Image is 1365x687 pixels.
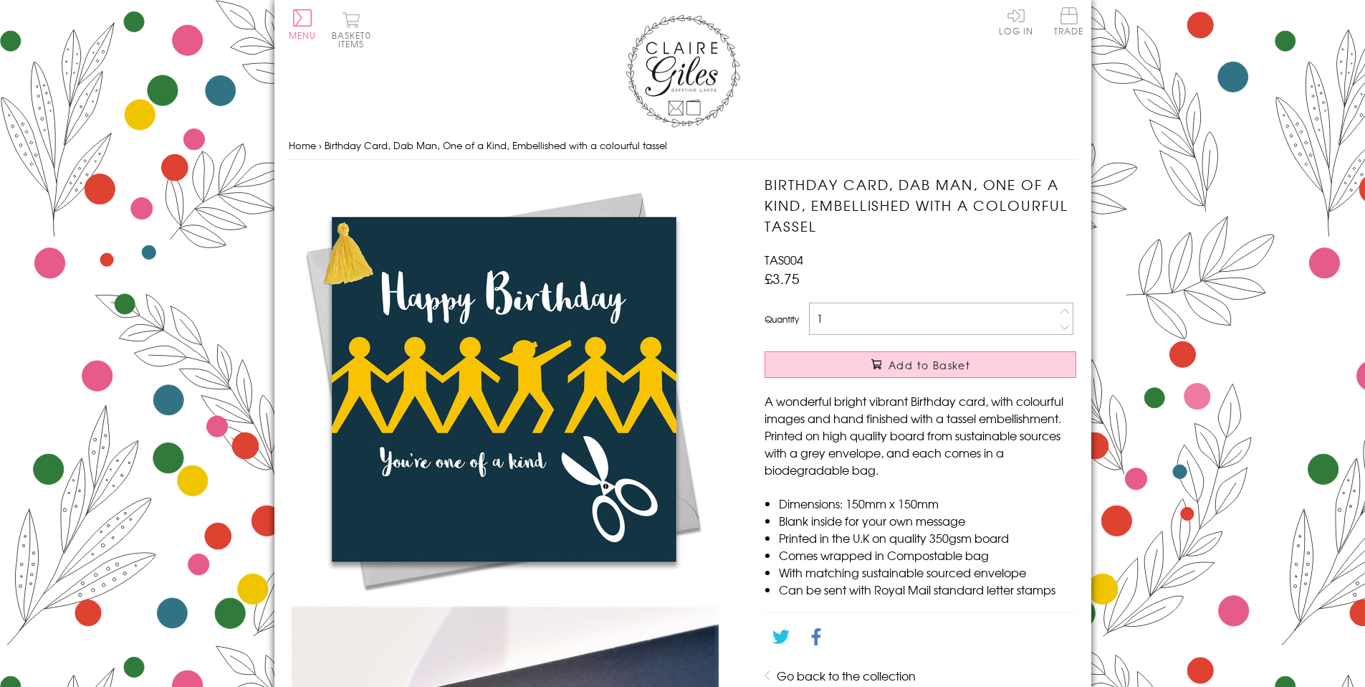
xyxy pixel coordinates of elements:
li: Comes wrapped in Compostable bag [779,546,1076,564]
span: 0 items [338,29,371,50]
span: › [319,138,322,152]
p: A wonderful bright vibrant Birthday card, with colourful images and hand finished with a tassel e... [765,392,1076,478]
span: Trade [1054,7,1084,35]
span: Birthday Card, Dab Man, One of a Kind, Embellished with a colourful tassel [325,138,667,152]
li: Blank inside for your own message [779,512,1076,529]
button: Basket0 items [332,11,371,48]
li: With matching sustainable sourced envelope [779,564,1076,581]
label: Quantity [765,313,799,326]
a: Go back to the collection [777,667,916,684]
button: Add to Basket [765,351,1076,378]
li: Dimensions: 150mm x 150mm [779,495,1076,512]
li: Can be sent with Royal Mail standard letter stamps [779,581,1076,598]
a: Trade [1054,7,1084,38]
button: Menu [289,9,317,39]
nav: breadcrumbs [289,131,1077,161]
span: £3.75 [765,268,800,288]
li: Printed in the U.K on quality 350gsm board [779,529,1076,546]
span: Menu [289,29,317,42]
h1: Birthday Card, Dab Man, One of a Kind, Embellished with a colourful tassel [765,174,1076,236]
img: Claire Giles Greetings Cards [626,14,740,128]
a: Log In [999,7,1033,35]
span: Add to Basket [889,358,970,372]
img: Birthday Card, Dab Man, One of a Kind, Embellished with a colourful tassel [289,174,719,605]
a: Home [289,138,316,152]
span: TAS004 [765,251,803,268]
